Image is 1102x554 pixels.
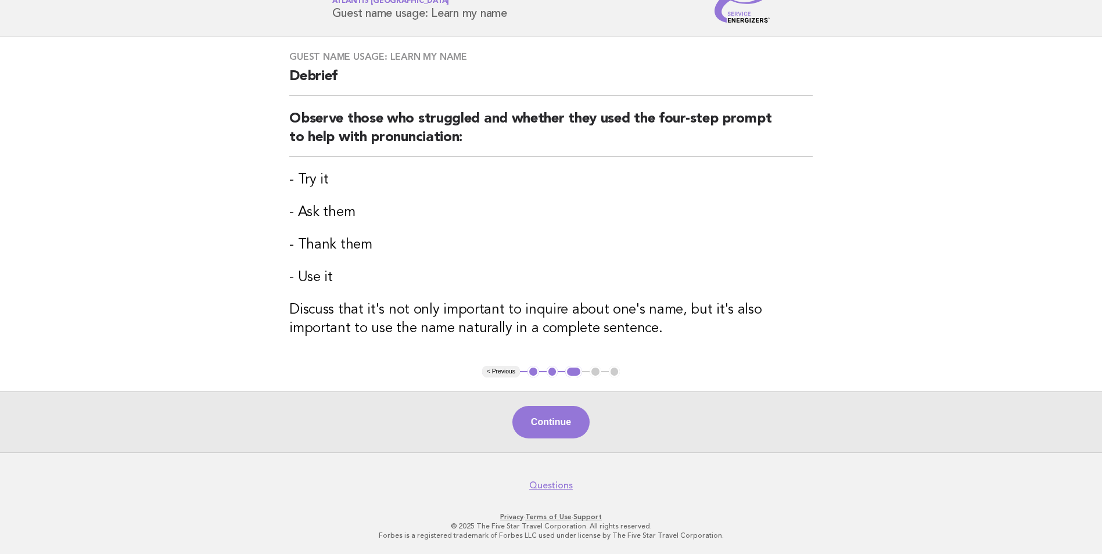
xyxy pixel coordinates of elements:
[196,531,907,540] p: Forbes is a registered trademark of Forbes LLC used under license by The Five Star Travel Corpora...
[482,366,520,377] button: < Previous
[289,203,813,222] h3: - Ask them
[289,236,813,254] h3: - Thank them
[289,171,813,189] h3: - Try it
[289,268,813,287] h3: - Use it
[512,406,590,438] button: Continue
[529,480,573,491] a: Questions
[525,513,572,521] a: Terms of Use
[196,521,907,531] p: © 2025 The Five Star Travel Corporation. All rights reserved.
[289,110,813,157] h2: Observe those who struggled and whether they used the four-step prompt to help with pronunciation:
[289,51,813,63] h3: Guest name usage: Learn my name
[289,67,813,96] h2: Debrief
[547,366,558,377] button: 2
[196,512,907,521] p: · ·
[565,366,582,377] button: 3
[573,513,602,521] a: Support
[289,301,813,338] h3: Discuss that it's not only important to inquire about one's name, but it's also important to use ...
[500,513,523,521] a: Privacy
[527,366,539,377] button: 1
